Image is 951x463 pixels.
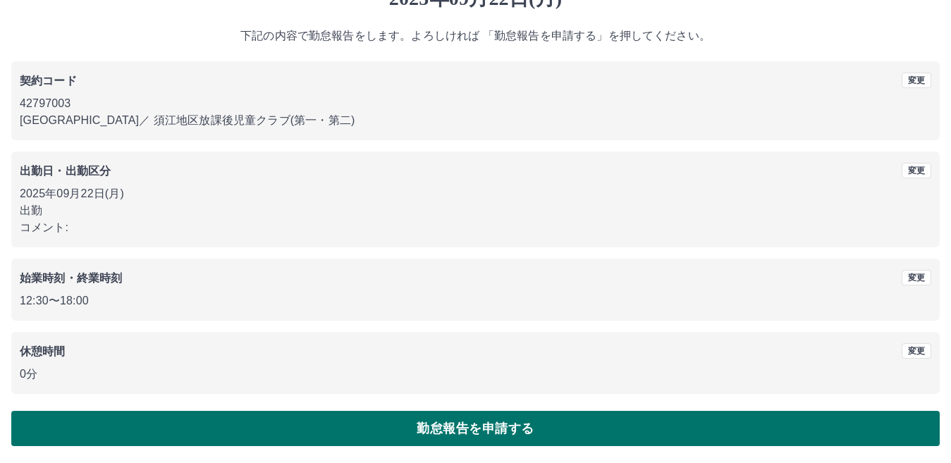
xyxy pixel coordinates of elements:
p: 0分 [20,366,931,383]
p: 2025年09月22日(月) [20,185,931,202]
button: 勤怠報告を申請する [11,411,940,446]
p: 出勤 [20,202,931,219]
b: 契約コード [20,75,77,87]
button: 変更 [902,343,931,359]
b: 始業時刻・終業時刻 [20,272,122,284]
p: コメント: [20,219,931,236]
p: 42797003 [20,95,931,112]
b: 出勤日・出勤区分 [20,165,111,177]
b: 休憩時間 [20,345,66,357]
button: 変更 [902,73,931,88]
p: [GEOGRAPHIC_DATA] ／ 須江地区放課後児童クラブ(第一・第二) [20,112,931,129]
button: 変更 [902,270,931,285]
button: 変更 [902,163,931,178]
p: 下記の内容で勤怠報告をします。よろしければ 「勤怠報告を申請する」を押してください。 [11,27,940,44]
p: 12:30 〜 18:00 [20,292,931,309]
